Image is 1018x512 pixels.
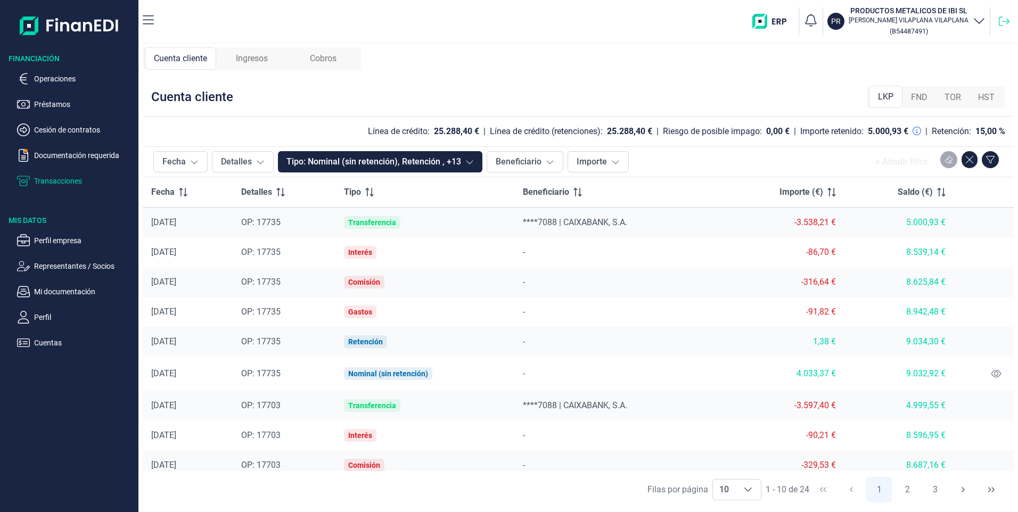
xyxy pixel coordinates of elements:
div: 5.000,93 € [868,126,908,137]
button: Page 2 [894,477,920,502]
div: [DATE] [151,217,224,228]
span: OP: 17735 [241,277,281,287]
div: Ingresos [216,47,288,70]
button: Page 1 [866,477,892,502]
div: -3.597,40 € [728,400,836,411]
div: 15,00 % [975,126,1005,137]
p: Transacciones [34,175,134,187]
div: Interés [348,431,372,440]
button: PRPRODUCTOS METALICOS DE IBI SL[PERSON_NAME] VILAPLANA VILAPLANA(B54487491) [827,5,986,37]
span: 10 [713,480,735,500]
span: OP: 17735 [241,217,281,227]
p: Cesión de contratos [34,123,134,136]
div: 9.034,30 € [853,336,946,347]
div: Comisión [348,278,380,286]
div: Importe retenido: [800,126,864,137]
div: | [794,125,796,138]
span: Detalles [241,186,272,199]
span: OP: 17703 [241,400,281,410]
span: Saldo (€) [898,186,933,199]
p: Documentación requerida [34,149,134,162]
div: Filas por página [647,483,708,496]
p: Representantes / Socios [34,260,134,272]
div: 8.539,14 € [853,247,946,258]
p: Préstamos [34,98,134,111]
div: LKP [869,86,902,108]
div: Retención [348,337,383,346]
div: Comisión [348,461,380,469]
div: 5.000,93 € [853,217,946,228]
div: Línea de crédito: [368,126,430,137]
p: [PERSON_NAME] VILAPLANA VILAPLANA [849,16,968,24]
span: Importe (€) [779,186,823,199]
div: [DATE] [151,400,224,411]
span: Fecha [151,186,175,199]
div: [DATE] [151,460,224,470]
div: -90,21 € [728,430,836,441]
button: Representantes / Socios [17,260,134,272]
div: 8.687,16 € [853,460,946,470]
div: Cuenta cliente [151,88,233,105]
span: ****7088 | CAIXABANK, S.A. [523,400,627,410]
div: | [925,125,927,138]
button: Tipo: Nominal (sin retención), Retención , +13 [278,151,482,172]
span: - [523,368,525,378]
div: Transferencia [348,218,396,227]
p: Operaciones [34,72,134,85]
button: Mi documentación [17,285,134,298]
div: Interés [348,248,372,257]
div: 8.625,84 € [853,277,946,287]
button: First Page [810,477,836,502]
button: Page 3 [923,477,948,502]
span: - [523,247,525,257]
div: -316,64 € [728,277,836,287]
p: Perfil [34,311,134,324]
img: erp [752,14,794,29]
button: Transacciones [17,175,134,187]
span: 1 - 10 de 24 [766,485,809,494]
span: - [523,307,525,317]
div: Nominal (sin retención) [348,369,428,378]
div: [DATE] [151,368,224,379]
span: LKP [878,90,893,103]
p: PR [831,16,841,27]
span: - [523,460,525,470]
span: OP: 17703 [241,430,281,440]
div: Línea de crédito (retenciones): [490,126,603,137]
button: Perfil empresa [17,234,134,247]
div: 8.942,48 € [853,307,946,317]
button: Beneficiario [487,151,563,172]
button: Detalles [212,151,274,172]
div: [DATE] [151,307,224,317]
span: TOR [945,91,961,104]
div: [DATE] [151,336,224,347]
div: Retención: [932,126,971,137]
button: Previous Page [839,477,864,502]
div: TOR [936,87,970,108]
div: Riesgo de posible impago: [663,126,762,137]
span: - [523,430,525,440]
h3: PRODUCTOS METALICOS DE IBI SL [849,5,968,16]
button: Last Page [979,477,1004,502]
span: OP: 17735 [241,336,281,346]
button: Cuentas [17,336,134,349]
div: 1,38 € [728,336,836,347]
p: Mi documentación [34,285,134,298]
button: Fecha [153,151,208,172]
span: - [523,336,525,346]
div: Gastos [348,308,372,316]
span: OP: 17735 [241,368,281,378]
button: Perfil [17,311,134,324]
div: -91,82 € [728,307,836,317]
div: HST [970,87,1003,108]
div: | [656,125,659,138]
div: 25.288,40 € [607,126,652,137]
button: Operaciones [17,72,134,85]
span: Cobros [310,52,336,65]
div: | [483,125,486,138]
span: ****7088 | CAIXABANK, S.A. [523,217,627,227]
span: Cuenta cliente [154,52,207,65]
div: 4.999,55 € [853,400,946,411]
button: Préstamos [17,98,134,111]
span: - [523,277,525,287]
